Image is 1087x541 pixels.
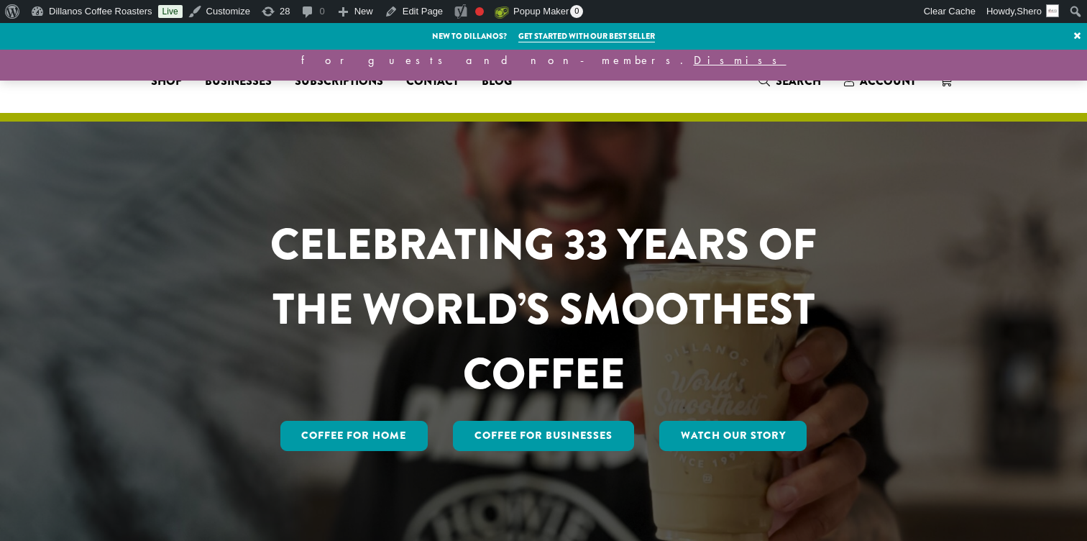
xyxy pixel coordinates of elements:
[406,73,459,91] span: Contact
[1017,6,1042,17] span: Shero
[747,69,833,93] a: Search
[205,73,272,91] span: Businesses
[1068,23,1087,49] a: ×
[228,212,859,406] h1: CELEBRATING 33 YEARS OF THE WORLD’S SMOOTHEST COFFEE
[280,421,428,451] a: Coffee for Home
[453,421,634,451] a: Coffee For Businesses
[151,73,182,91] span: Shop
[694,53,786,68] a: Dismiss
[475,7,484,16] div: Focus keyphrase not set
[860,73,916,89] span: Account
[776,73,821,89] span: Search
[139,70,193,93] a: Shop
[570,5,583,18] span: 0
[295,73,383,91] span: Subscriptions
[518,30,655,42] a: Get started with our best seller
[482,73,512,91] span: Blog
[158,5,183,18] a: Live
[659,421,807,451] a: Watch Our Story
